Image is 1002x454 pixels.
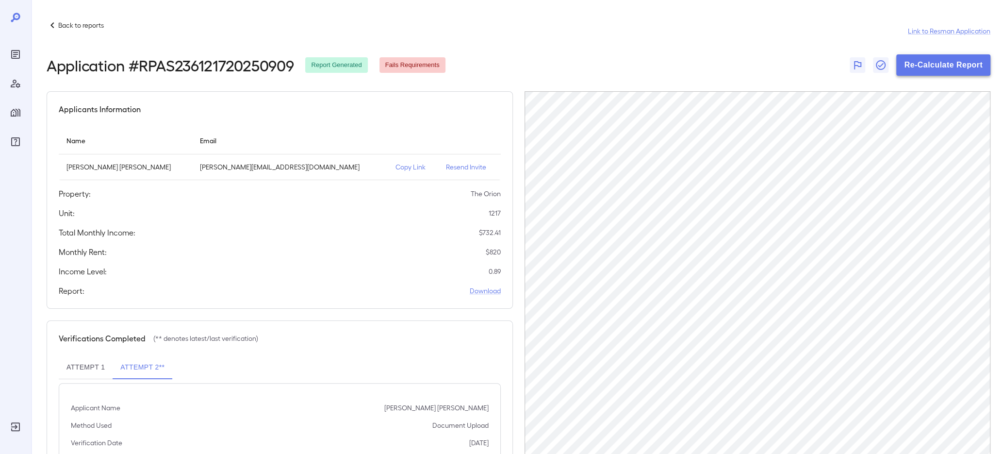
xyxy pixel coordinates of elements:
p: Back to reports [58,20,104,30]
table: simple table [59,127,501,180]
h5: Applicants Information [59,103,141,115]
h5: Total Monthly Income: [59,227,135,238]
div: Log Out [8,419,23,435]
button: Attempt 2** [113,356,172,379]
p: [PERSON_NAME] [PERSON_NAME] [384,403,489,413]
button: Flag Report [850,57,865,73]
div: Manage Properties [8,105,23,120]
p: [DATE] [469,438,489,448]
h5: Property: [59,188,91,200]
p: 1217 [489,208,501,218]
p: (** denotes latest/last verification) [153,334,258,343]
div: FAQ [8,134,23,150]
p: The Orion [471,189,501,199]
h5: Report: [59,285,84,297]
p: 0.89 [489,267,501,276]
p: [PERSON_NAME][EMAIL_ADDRESS][DOMAIN_NAME] [200,162,379,172]
h5: Unit: [59,207,75,219]
p: Copy Link [395,162,431,172]
h5: Monthly Rent: [59,246,107,258]
th: Name [59,127,192,154]
h5: Income Level: [59,266,107,277]
p: [PERSON_NAME] [PERSON_NAME] [66,162,184,172]
button: Close Report [873,57,888,73]
h2: Application # RPAS236121720250909 [47,56,294,74]
p: Applicant Name [71,403,120,413]
span: Fails Requirements [379,61,445,70]
p: $ 820 [486,247,501,257]
a: Download [470,286,501,296]
h5: Verifications Completed [59,333,146,344]
a: Link to Resman Application [908,26,990,36]
p: Verification Date [71,438,122,448]
p: Method Used [71,420,112,430]
div: Manage Users [8,76,23,91]
p: Document Upload [432,420,489,430]
p: $ 732.41 [479,228,501,237]
div: Reports [8,47,23,62]
button: Attempt 1 [59,356,113,379]
button: Re-Calculate Report [896,54,990,76]
th: Email [192,127,387,154]
span: Report Generated [305,61,367,70]
p: Resend Invite [446,162,493,172]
